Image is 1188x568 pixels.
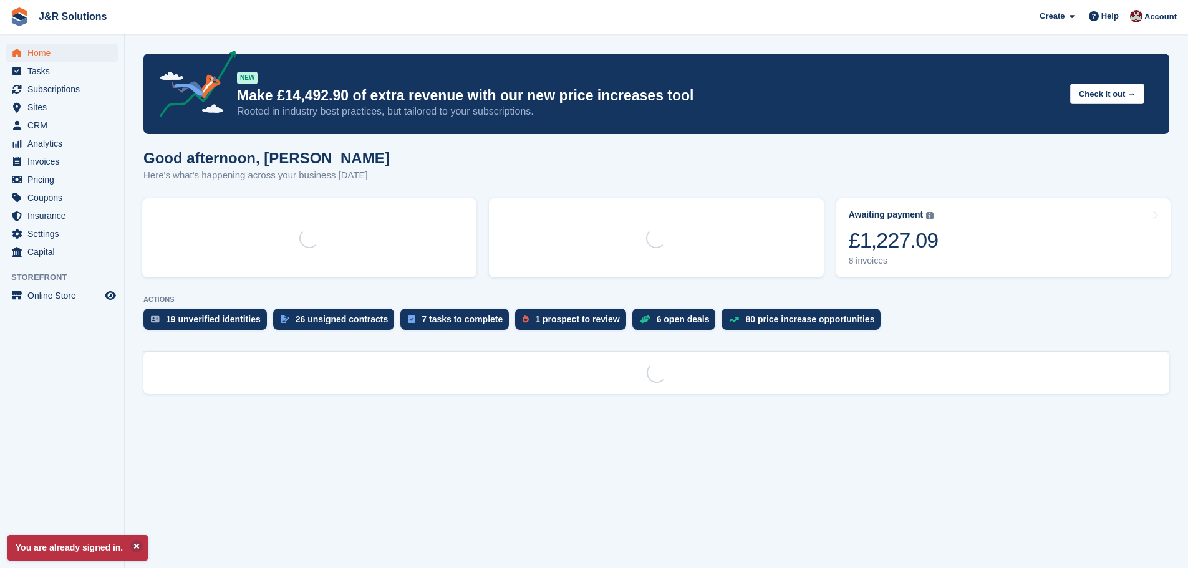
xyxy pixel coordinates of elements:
[745,314,874,324] div: 80 price increase opportunities
[1101,10,1119,22] span: Help
[408,315,415,323] img: task-75834270c22a3079a89374b754ae025e5fb1db73e45f91037f5363f120a921f8.svg
[6,44,118,62] a: menu
[7,535,148,561] p: You are already signed in.
[729,317,739,322] img: price_increase_opportunities-93ffe204e8149a01c8c9dc8f82e8f89637d9d84a8eef4429ea346261dce0b2c0.svg
[1144,11,1177,23] span: Account
[103,288,118,303] a: Preview store
[849,228,939,253] div: £1,227.09
[6,153,118,170] a: menu
[1070,84,1144,104] button: Check it out →
[34,6,112,27] a: J&R Solutions
[1040,10,1065,22] span: Create
[149,51,236,122] img: price-adjustments-announcement-icon-8257ccfd72463d97f412b2fc003d46551f7dbcb40ab6d574587a9cd5c0d94...
[27,135,102,152] span: Analytics
[632,309,722,336] a: 6 open deals
[27,62,102,80] span: Tasks
[27,225,102,243] span: Settings
[27,44,102,62] span: Home
[6,99,118,116] a: menu
[27,171,102,188] span: Pricing
[6,80,118,98] a: menu
[6,243,118,261] a: menu
[281,315,289,323] img: contract_signature_icon-13c848040528278c33f63329250d36e43548de30e8caae1d1a13099fd9432cc5.svg
[151,315,160,323] img: verify_identity-adf6edd0f0f0b5bbfe63781bf79b02c33cf7c696d77639b501bdc392416b5a36.svg
[27,189,102,206] span: Coupons
[926,212,934,219] img: icon-info-grey-7440780725fd019a000dd9b08b2336e03edf1995a4989e88bcd33f0948082b44.svg
[10,7,29,26] img: stora-icon-8386f47178a22dfd0bd8f6a31ec36ba5ce8667c1dd55bd0f319d3a0aa187defe.svg
[6,189,118,206] a: menu
[27,287,102,304] span: Online Store
[143,168,390,183] p: Here's what's happening across your business [DATE]
[27,80,102,98] span: Subscriptions
[273,309,401,336] a: 26 unsigned contracts
[849,256,939,266] div: 8 invoices
[27,243,102,261] span: Capital
[27,207,102,224] span: Insurance
[6,171,118,188] a: menu
[6,287,118,304] a: menu
[143,309,273,336] a: 19 unverified identities
[11,271,124,284] span: Storefront
[166,314,261,324] div: 19 unverified identities
[237,87,1060,105] p: Make £14,492.90 of extra revenue with our new price increases tool
[849,209,924,220] div: Awaiting payment
[535,314,619,324] div: 1 prospect to review
[640,315,650,324] img: deal-1b604bf984904fb50ccaf53a9ad4b4a5d6e5aea283cecdc64d6e3604feb123c2.svg
[6,135,118,152] a: menu
[27,99,102,116] span: Sites
[6,225,118,243] a: menu
[836,198,1171,277] a: Awaiting payment £1,227.09 8 invoices
[1130,10,1142,22] img: Julie Morgan
[657,314,710,324] div: 6 open deals
[6,207,118,224] a: menu
[523,315,529,323] img: prospect-51fa495bee0391a8d652442698ab0144808aea92771e9ea1ae160a38d050c398.svg
[722,309,887,336] a: 80 price increase opportunities
[422,314,503,324] div: 7 tasks to complete
[400,309,515,336] a: 7 tasks to complete
[27,117,102,134] span: CRM
[6,62,118,80] a: menu
[27,153,102,170] span: Invoices
[143,296,1169,304] p: ACTIONS
[515,309,632,336] a: 1 prospect to review
[237,72,258,84] div: NEW
[6,117,118,134] a: menu
[296,314,389,324] div: 26 unsigned contracts
[143,150,390,166] h1: Good afternoon, [PERSON_NAME]
[237,105,1060,118] p: Rooted in industry best practices, but tailored to your subscriptions.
